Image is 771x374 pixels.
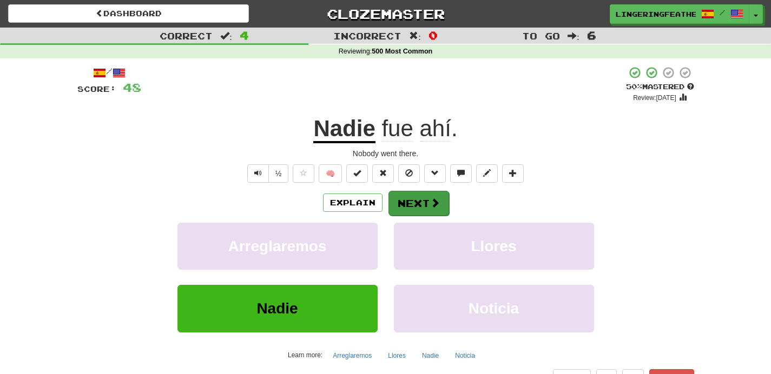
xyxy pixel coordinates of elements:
span: Llores [471,238,516,255]
button: Llores [382,348,412,364]
button: Ignore sentence (alt+i) [398,164,420,183]
button: 🧠 [319,164,342,183]
span: Correct [160,30,213,41]
button: Llores [394,223,594,270]
span: 6 [587,29,596,42]
span: fue [381,116,413,142]
span: ahí [420,116,451,142]
a: Clozemaster [265,4,506,23]
span: : [220,31,232,41]
a: Dashboard [8,4,249,23]
button: Grammar (alt+g) [424,164,446,183]
span: 0 [429,29,438,42]
span: 50 % [626,82,642,91]
button: Arreglaremos [327,348,378,364]
button: Explain [323,193,383,212]
span: 4 [240,29,249,42]
button: Next [388,191,449,216]
button: Nadie [177,285,378,332]
span: . [375,116,458,142]
span: / [720,9,725,16]
span: : [568,31,579,41]
button: Reset to 0% Mastered (alt+r) [372,164,394,183]
span: : [409,31,421,41]
span: Arreglaremos [228,238,326,255]
button: Favorite sentence (alt+f) [293,164,314,183]
strong: 500 Most Common [372,48,432,55]
span: 48 [123,81,141,94]
div: Nobody went there. [77,148,694,159]
small: Review: [DATE] [633,94,676,102]
button: Add to collection (alt+a) [502,164,524,183]
div: / [77,66,141,79]
span: To go [522,30,560,41]
small: Learn more: [288,351,322,359]
span: Noticia [469,300,519,317]
button: Noticia [394,285,594,332]
button: Edit sentence (alt+d) [476,164,498,183]
button: Play sentence audio (ctl+space) [247,164,269,183]
button: Noticia [449,348,481,364]
button: ½ [268,164,289,183]
u: Nadie [313,116,375,143]
div: Text-to-speech controls [245,164,289,183]
span: Nadie [256,300,298,317]
div: Mastered [626,82,694,92]
button: Nadie [416,348,445,364]
span: Incorrect [333,30,401,41]
button: Discuss sentence (alt+u) [450,164,472,183]
button: Set this sentence to 100% Mastered (alt+m) [346,164,368,183]
button: Arreglaremos [177,223,378,270]
span: LingeringFeather5778 [616,9,696,19]
span: Score: [77,84,116,93]
a: LingeringFeather5778 / [610,4,749,24]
